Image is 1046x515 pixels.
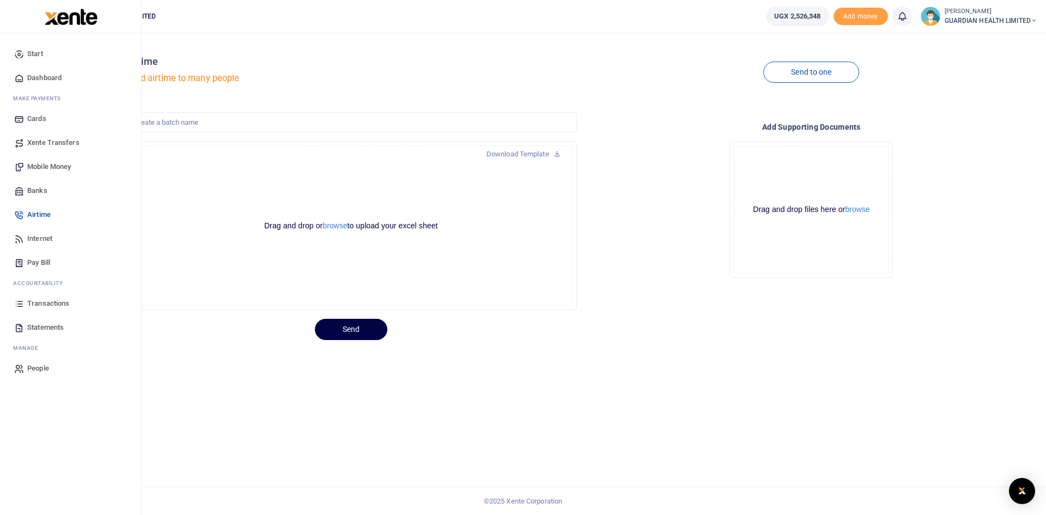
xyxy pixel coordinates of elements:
li: Toup your wallet [834,8,888,26]
h4: Add supporting Documents [586,121,1037,133]
div: File Uploader [729,142,893,278]
small: [PERSON_NAME] [945,7,1037,16]
h4: Airtime [125,56,577,68]
li: M [9,90,132,107]
a: Statements [9,316,132,340]
span: Xente Transfers [27,137,80,148]
a: Dashboard [9,66,132,90]
a: Download Template [478,146,569,163]
img: logo-large [45,9,98,25]
img: profile-user [921,7,940,26]
span: Banks [27,185,47,196]
span: Start [27,49,43,59]
a: Xente Transfers [9,131,132,155]
a: logo-small logo-large logo-large [44,12,98,20]
div: Open Intercom Messenger [1009,478,1035,504]
li: Ac [9,275,132,292]
a: profile-user [PERSON_NAME] GUARDIAN HEALTH LIMITED [921,7,1037,26]
span: Statements [27,322,64,333]
a: Send to one [763,62,859,83]
span: Internet [27,233,52,244]
a: Add money [834,11,888,20]
span: Cards [27,113,46,124]
span: Airtime [27,209,51,220]
span: Pay Bill [27,257,50,268]
h5: Send airtime to many people [125,73,577,84]
input: Create a batch name [125,112,577,133]
a: Mobile Money [9,155,132,179]
button: browse [845,205,869,213]
a: Banks [9,179,132,203]
span: Mobile Money [27,161,71,172]
span: countability [21,279,63,287]
span: UGX 2,526,348 [774,11,820,22]
span: Add money [834,8,888,26]
a: UGX 2,526,348 [766,7,829,26]
span: GUARDIAN HEALTH LIMITED [945,16,1037,26]
button: browse [323,222,347,229]
a: Airtime [9,203,132,227]
a: Start [9,42,132,66]
div: Drag and drop files here or [734,204,888,215]
span: anage [19,344,39,352]
a: Transactions [9,292,132,316]
span: Dashboard [27,72,62,83]
button: Send [315,319,387,340]
a: Cards [9,107,132,131]
span: Transactions [27,298,69,309]
span: ake Payments [19,94,61,102]
div: Drag and drop or to upload your excel sheet [220,221,482,231]
li: M [9,340,132,356]
li: Wallet ballance [762,7,833,26]
div: File Uploader [125,141,577,310]
a: People [9,356,132,380]
a: Pay Bill [9,251,132,275]
a: Internet [9,227,132,251]
span: People [27,363,49,374]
